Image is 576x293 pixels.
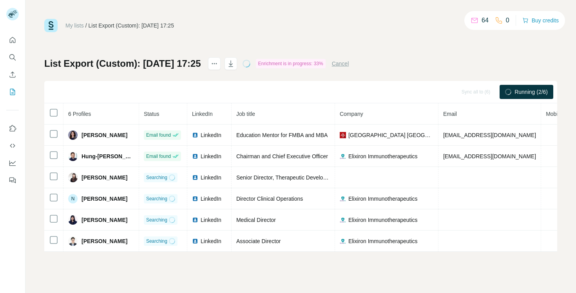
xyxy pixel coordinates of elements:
[348,195,418,203] span: Elixiron Immunotherapeutics
[82,152,134,160] span: Hung-[PERSON_NAME]
[146,132,171,139] span: Email found
[6,173,19,187] button: Feedback
[208,57,221,70] button: actions
[192,153,198,159] img: LinkedIn logo
[146,153,171,160] span: Email found
[236,238,281,244] span: Associate Director
[146,216,167,223] span: Searching
[82,195,127,203] span: [PERSON_NAME]
[482,16,489,25] p: 64
[6,33,19,47] button: Quick start
[192,111,213,117] span: LinkedIn
[6,85,19,99] button: My lists
[546,111,562,117] span: Mobile
[522,15,559,26] button: Buy credits
[82,216,127,224] span: [PERSON_NAME]
[348,131,433,139] span: [GEOGRAPHIC_DATA] [GEOGRAPHIC_DATA]
[201,237,221,245] span: LinkedIn
[68,173,78,182] img: Avatar
[236,174,338,181] span: Senior Director, Therapeutic Development
[340,196,346,202] img: company-logo
[348,216,418,224] span: Elixiron Immunotherapeutics
[68,236,78,246] img: Avatar
[6,121,19,136] button: Use Surfe on LinkedIn
[340,132,346,138] img: company-logo
[340,111,363,117] span: Company
[146,195,167,202] span: Searching
[256,59,326,68] div: Enrichment is in progress: 33%
[192,174,198,181] img: LinkedIn logo
[201,174,221,181] span: LinkedIn
[201,131,221,139] span: LinkedIn
[6,68,19,82] button: Enrich CSV
[201,152,221,160] span: LinkedIn
[68,215,78,225] img: Avatar
[146,238,167,245] span: Searching
[192,217,198,223] img: LinkedIn logo
[192,238,198,244] img: LinkedIn logo
[68,130,78,140] img: Avatar
[201,195,221,203] span: LinkedIn
[443,132,536,138] span: [EMAIL_ADDRESS][DOMAIN_NAME]
[443,111,457,117] span: Email
[236,196,303,202] span: Director Clinical Operations
[236,153,328,159] span: Chairman and Chief Executive Officer
[44,57,201,70] h1: List Export (Custom): [DATE] 17:25
[236,217,276,223] span: Medical Director
[82,174,127,181] span: [PERSON_NAME]
[146,174,167,181] span: Searching
[506,16,509,25] p: 0
[144,111,159,117] span: Status
[6,50,19,64] button: Search
[236,132,328,138] span: Education Mentor for FMBA and MBA
[68,194,78,203] div: N
[6,156,19,170] button: Dashboard
[443,153,536,159] span: [EMAIL_ADDRESS][DOMAIN_NAME]
[68,152,78,161] img: Avatar
[89,22,174,29] div: List Export (Custom): [DATE] 17:25
[85,22,87,29] li: /
[82,131,127,139] span: [PERSON_NAME]
[68,111,91,117] span: 6 Profiles
[201,216,221,224] span: LinkedIn
[44,19,58,32] img: Surfe Logo
[192,196,198,202] img: LinkedIn logo
[340,238,346,244] img: company-logo
[340,153,346,159] img: company-logo
[514,88,548,96] span: Running (2/6)
[236,111,255,117] span: Job title
[340,217,346,223] img: company-logo
[332,60,349,68] button: Cancel
[65,22,84,29] a: My lists
[6,139,19,153] button: Use Surfe API
[348,237,418,245] span: Elixiron Immunotherapeutics
[82,237,127,245] span: [PERSON_NAME]
[192,132,198,138] img: LinkedIn logo
[348,152,418,160] span: Elixiron Immunotherapeutics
